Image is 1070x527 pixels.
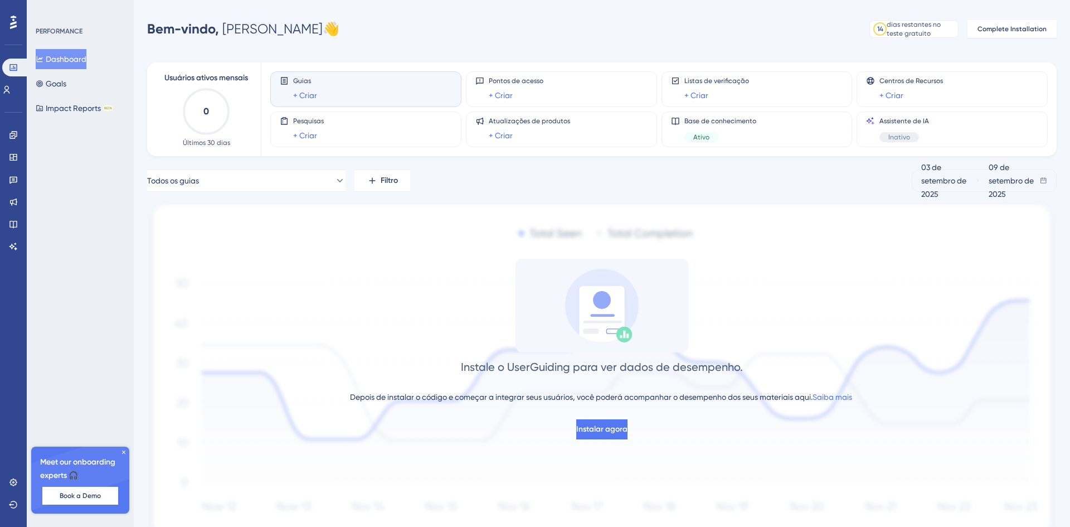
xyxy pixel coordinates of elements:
font: Guias [293,77,311,85]
font: Atualizações de produtos [489,117,570,125]
font: Bem-vindo, [147,21,219,37]
font: Todos os guias [147,176,199,185]
button: Dashboard [36,49,86,69]
font: Listas de verificação [684,77,749,85]
font: [PERSON_NAME] [222,21,323,37]
span: Book a Demo [60,491,101,500]
font: Centros de Recursos [879,77,943,85]
font: + Criar [293,131,317,140]
font: + Criar [293,91,317,100]
span: Meet our onboarding experts 🎧 [40,456,120,482]
a: Saiba mais [813,393,852,402]
font: Filtro [381,176,398,185]
font: 👋 [323,21,339,37]
button: Instalar agora [576,419,628,439]
button: Impact ReportsBETA [36,98,113,118]
font: + Criar [684,91,708,100]
font: + Criar [879,91,903,100]
font: Pontos de acesso [489,77,543,85]
font: Instalar agora [576,424,628,434]
button: Goals [36,74,66,94]
font: Depois de instalar o código e começar a integrar seus usuários, você poderá acompanhar o desempen... [350,393,813,402]
text: 0 [203,106,209,117]
font: 09 de setembro de 2025 [989,163,1034,199]
font: + Criar [489,131,513,140]
font: 14 [877,25,883,33]
div: BETA [103,105,113,111]
font: dias restantes no teste gratuito [887,21,941,37]
button: Filtro [354,170,410,192]
button: Todos os guias [147,170,346,192]
font: Pesquisas [293,117,324,125]
font: 03 de setembro de 2025 [921,163,966,199]
font: Ativo [693,133,709,141]
font: Usuários ativos mensais [164,73,248,83]
button: Book a Demo [42,487,118,505]
font: + Criar [489,91,513,100]
button: Complete Installation [967,20,1057,38]
font: Instale o UserGuiding para ver dados de desempenho. [461,360,743,374]
font: Assistente de IA [879,117,929,125]
font: Inativo [888,133,910,141]
div: PERFORMANCE [36,27,82,36]
font: Base de conhecimento [684,117,756,125]
font: Últimos 30 dias [183,139,230,147]
span: Complete Installation [977,25,1047,33]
